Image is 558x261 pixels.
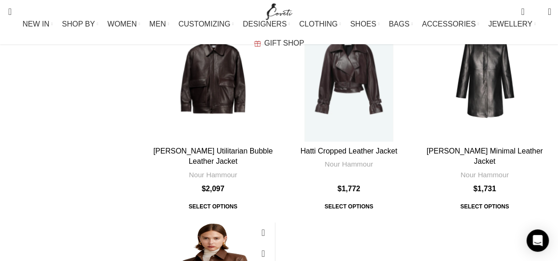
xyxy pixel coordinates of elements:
a: SHOES [350,15,379,33]
div: My Wishlist [531,2,541,21]
a: NEW IN [23,15,53,33]
a: Nour Hammour [189,169,237,179]
span: CLOTHING [299,20,338,28]
span: MEN [149,20,166,28]
a: Hatti Cropped Leather Jacket [282,8,415,141]
bdi: 1,772 [338,184,360,192]
span: $ [202,184,206,192]
a: Site logo [264,7,295,15]
span: ACCESSORIES [422,20,476,28]
a: SHOP BY [62,15,98,33]
a: Drey Utilitarian Bubble Leather Jacket [146,8,279,141]
a: CUSTOMIZING [178,15,233,33]
a: Select options for “Julia Minimal Leather Jacket” [454,198,516,214]
span: WOMEN [107,20,137,28]
a: Select options for “Drey Utilitarian Bubble Leather Jacket” [182,198,244,214]
a: JEWELLERY [488,15,536,33]
span: $ [338,184,342,192]
span: CUSTOMIZING [178,20,230,28]
a: DESIGNERS [243,15,290,33]
span: 0 [522,5,529,12]
span: Select options [318,198,380,214]
a: CLOTHING [299,15,341,33]
span: 0 [533,9,540,16]
div: Main navigation [2,15,556,53]
a: Julia Minimal Leather Jacket [418,8,551,141]
a: Quick view [252,222,275,243]
a: [PERSON_NAME] Minimal Leather Jacket [426,147,543,165]
span: SHOES [350,20,376,28]
a: Search [2,2,12,21]
span: SHOP BY [62,20,95,28]
div: Open Intercom Messenger [526,229,549,252]
img: GiftBag [254,40,261,47]
a: Nour Hammour [325,159,373,168]
span: GIFT SHOP [264,39,304,47]
a: ACCESSORIES [422,15,479,33]
a: [PERSON_NAME] Utilitarian Bubble Leather Jacket [153,147,273,165]
span: Select options [454,198,516,214]
a: Select options for “Hatti Cropped Leather Jacket” [318,198,380,214]
span: NEW IN [23,20,50,28]
a: 0 [516,2,529,21]
a: GIFT SHOP [254,34,304,53]
span: $ [473,184,478,192]
a: Nour Hammour [460,169,509,179]
span: BAGS [389,20,409,28]
span: Select options [182,198,244,214]
bdi: 1,731 [473,184,496,192]
a: BAGS [389,15,412,33]
a: WOMEN [107,15,140,33]
bdi: 2,097 [202,184,225,192]
span: DESIGNERS [243,20,286,28]
a: MEN [149,15,169,33]
a: Hatti Cropped Leather Jacket [300,147,397,154]
span: JEWELLERY [488,20,532,28]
